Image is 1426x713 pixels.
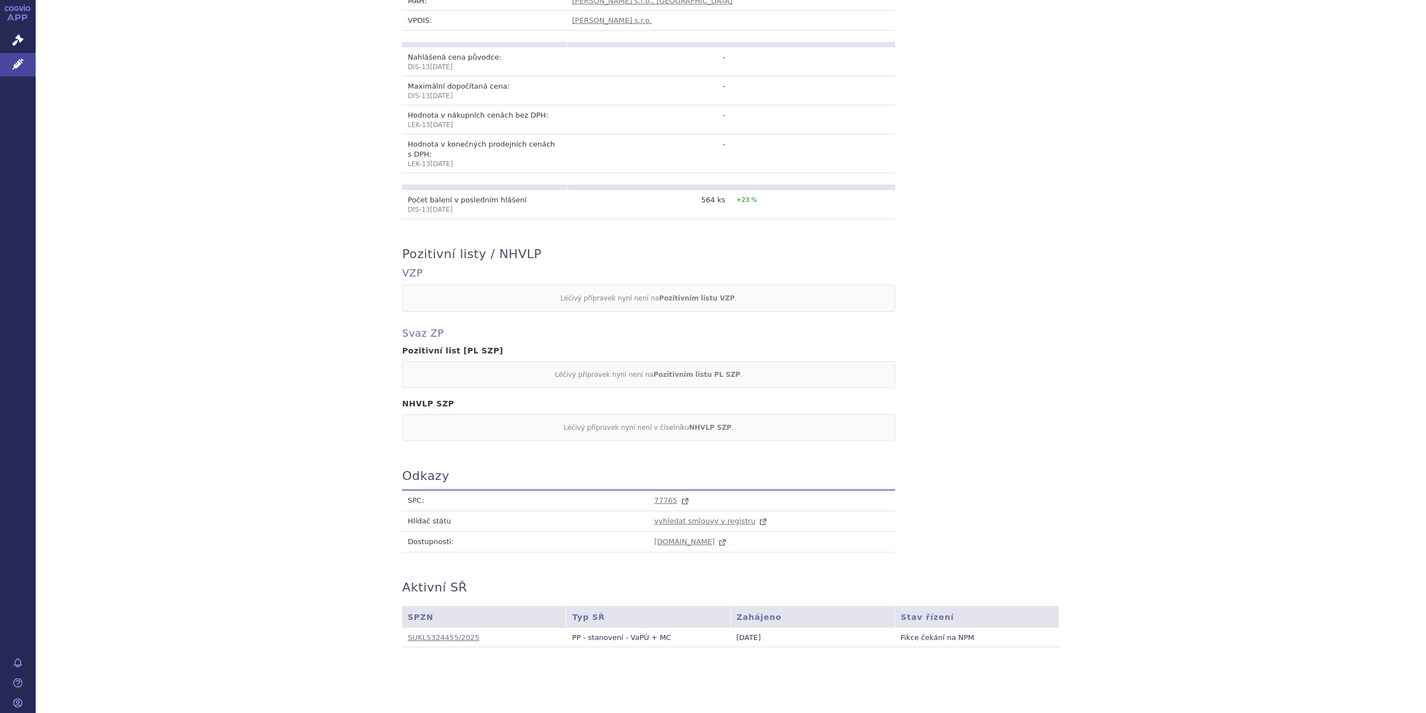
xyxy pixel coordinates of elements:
p: DIS-13 [408,62,561,72]
h3: Aktivní SŘ [402,580,467,595]
strong: NHVLP SZP [689,424,731,431]
strong: Pozitivním listu PL SZP [653,371,740,379]
p: LEK-13 [408,159,561,169]
span: [DATE] [430,121,453,129]
h4: VZP [402,267,1059,279]
td: SPC: [402,490,649,511]
h3: Pozitivní listy / NHVLP [402,247,541,261]
a: 77765 [655,496,691,505]
a: SUKLS324455/2025 [408,633,480,642]
td: VPOIS: [402,11,567,30]
p: DIS-13 [408,205,561,215]
span: [DATE] [430,206,453,214]
span: [DATE] [430,160,453,168]
span: +23 % [736,196,757,203]
td: - [567,76,731,105]
h4: Svaz ZP [402,327,1059,339]
td: Hodnota v konečných prodejních cenách s DPH: [402,134,567,173]
div: Léčivý přípravek nyní není na . [402,285,895,312]
th: Stav řízení [895,606,1059,628]
span: [DATE] [430,63,453,71]
a: [PERSON_NAME] s.r.o. [572,16,652,25]
td: - [567,47,731,76]
div: Léčivý přípravek nyní není v číselníku . [402,414,895,441]
th: Zahájeno [731,606,895,628]
span: [DATE] [736,633,761,642]
h4: Pozitivní list [PL SZP] [402,346,1059,356]
p: DIS-13 [408,91,561,101]
td: Maximální dopočítaná cena: [402,76,567,105]
h4: NHVLP SZP [402,399,1059,409]
p: LEK-13 [408,120,561,130]
td: Počet balení v posledním hlášení [402,190,567,219]
div: Léčivý přípravek nyní není na . [402,361,895,388]
h3: Odkazy [402,469,450,483]
span: [DATE] [430,92,453,100]
a: [DOMAIN_NAME] [655,537,729,546]
td: - [567,134,731,173]
td: Nahlášená cena původce: [402,47,567,76]
a: vyhledat smlouvy v registru [655,517,769,525]
span: Fikce čekání na NPM [901,633,974,642]
td: Dostupnosti: [402,531,649,552]
span: 77765 [655,496,677,505]
td: Hlídač státu [402,511,649,531]
span: vyhledat smlouvy v registru [655,517,756,525]
td: 564 ks [567,190,731,219]
strong: Pozitivním listu VZP [659,294,735,302]
td: Hodnota v nákupních cenách bez DPH: [402,105,567,134]
td: PP - stanovení - VaPÚ + MC [567,628,731,647]
th: SPZN [402,606,567,628]
td: - [567,105,731,134]
span: [DOMAIN_NAME] [655,537,715,546]
th: Typ SŘ [567,606,731,628]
